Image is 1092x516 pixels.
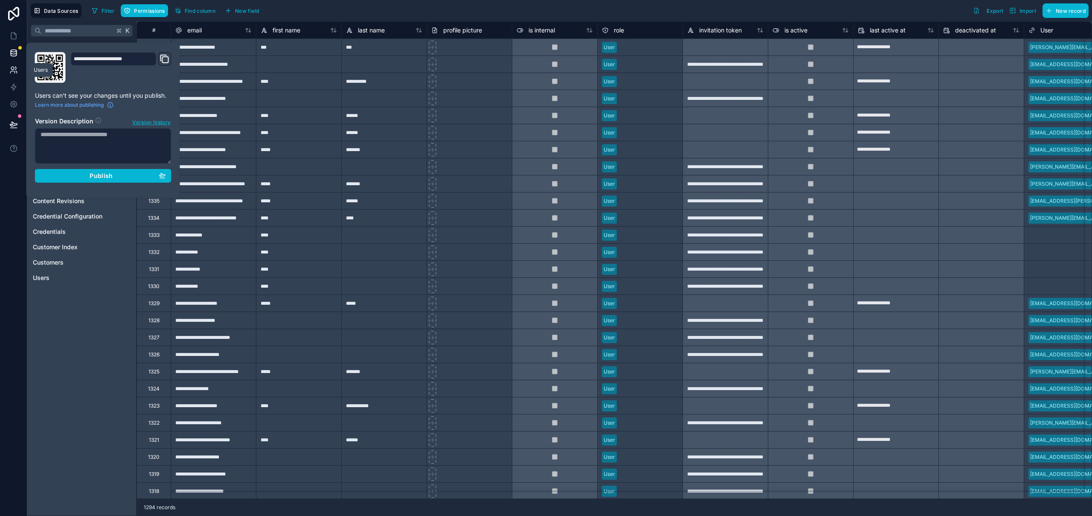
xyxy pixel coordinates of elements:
span: invitation token [699,26,742,35]
button: New record [1043,3,1089,18]
span: Find column [185,8,215,14]
span: last name [358,26,385,35]
a: Learn more about publishing [35,102,114,108]
span: 1294 records [144,504,175,511]
span: last active at [870,26,906,35]
div: User [604,300,615,307]
div: Users [34,67,48,73]
div: User [604,283,615,290]
span: K [125,28,131,34]
div: User [604,351,615,359]
button: Export [970,3,1006,18]
div: 1319 [149,471,159,478]
div: 1330 [148,283,160,290]
span: Data Sources [44,8,78,14]
button: Publish [35,169,171,183]
p: Users can't see your changes until you publish. [35,91,171,100]
span: Publish [90,172,113,180]
h2: Version Description [35,117,93,126]
div: # [143,27,164,33]
div: User [604,487,615,495]
div: User [604,453,615,461]
span: Import [1019,8,1036,14]
div: User [604,78,615,85]
button: New field [222,4,262,17]
span: is internal [529,26,555,35]
div: 1322 [148,420,160,426]
div: User [604,61,615,68]
div: 1327 [148,334,160,341]
button: Data Sources [31,3,81,18]
div: User [604,334,615,341]
div: 1320 [148,454,160,461]
div: User [604,231,615,239]
div: 1335 [148,198,160,204]
div: User [604,419,615,427]
div: User [604,265,615,273]
div: 1331 [149,266,159,273]
div: User [604,180,615,188]
div: User [604,95,615,102]
div: User [604,317,615,324]
button: Find column [171,4,218,17]
span: Permissions [134,8,165,14]
div: User [604,44,615,51]
span: User [1040,26,1053,35]
span: profile picture [443,26,482,35]
div: 1328 [148,317,160,324]
div: User [604,470,615,478]
div: 1323 [148,402,160,409]
span: Export [987,8,1003,14]
div: 1324 [148,385,160,392]
span: role [614,26,624,35]
a: New record [1039,3,1089,18]
div: User [604,146,615,154]
div: User [604,163,615,171]
div: 1334 [148,215,160,222]
button: Filter [88,4,118,17]
div: User [604,197,615,205]
span: deactivated at [955,26,996,35]
div: 1318 [149,488,159,495]
span: New record [1056,8,1086,14]
span: is active [784,26,807,35]
div: 1325 [148,368,160,375]
span: Learn more about publishing [35,102,104,108]
div: 1329 [148,300,160,307]
span: New field [235,8,259,14]
div: User [604,385,615,393]
a: Permissions [121,4,171,17]
button: Import [1006,3,1039,18]
span: Filter [102,8,115,14]
div: 1332 [148,249,160,256]
div: 1321 [149,437,159,443]
span: email [187,26,202,35]
div: Domain and Custom Link [71,52,171,83]
div: 1326 [148,351,160,358]
button: Permissions [121,4,168,17]
div: User [604,129,615,137]
div: User [604,112,615,120]
div: User [604,436,615,444]
span: first name [273,26,300,35]
div: User [604,368,615,376]
button: Version history [132,117,171,126]
div: 1333 [148,232,160,239]
div: User [604,402,615,410]
div: User [604,214,615,222]
div: User [604,248,615,256]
